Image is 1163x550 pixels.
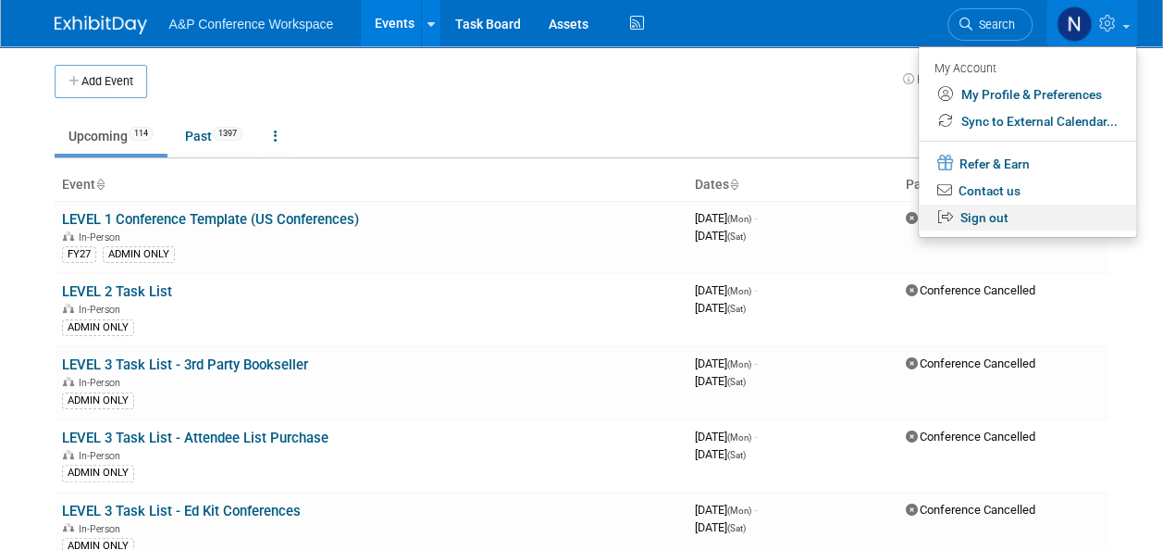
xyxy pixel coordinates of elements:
span: [DATE] [695,503,757,517]
span: - [754,503,757,517]
span: [DATE] [695,520,746,534]
a: LEVEL 3 Task List - Attendee List Purchase [62,430,328,446]
span: [DATE] [695,447,746,461]
span: (Sat) [727,523,746,533]
div: ADMIN ONLY [62,319,134,336]
span: (Sat) [727,304,746,314]
span: In-Person [79,304,126,316]
span: [DATE] [695,374,746,388]
img: In-Person Event [63,231,74,241]
span: 114 [129,127,154,141]
a: LEVEL 1 Conference Template (US Conferences) [62,211,359,228]
div: My Account [934,56,1118,79]
img: ExhibitDay [55,16,147,34]
a: LEVEL 2 Task List [62,283,172,300]
span: Conference Cancelled [906,211,1035,225]
span: - [754,356,757,370]
span: (Sat) [727,377,746,387]
a: Refer & Earn [919,149,1136,178]
img: In-Person Event [63,450,74,459]
span: 1397 [213,127,242,141]
a: Sync to External Calendar... [919,108,1136,135]
span: Search [972,18,1015,31]
div: ADMIN ONLY [62,465,134,481]
span: Conference Cancelled [906,356,1035,370]
a: Upcoming114 [55,119,167,154]
span: - [754,430,757,444]
span: (Mon) [727,506,751,516]
a: Sort by Event Name [95,177,105,192]
div: ADMIN ONLY [103,246,175,263]
span: A&P Conference Workspace [169,17,334,31]
span: (Mon) [727,432,751,443]
img: In-Person Event [63,523,74,532]
span: In-Person [79,523,126,535]
span: Conference Cancelled [906,503,1035,517]
span: Conference Cancelled [906,283,1035,297]
a: Sign out [919,205,1136,231]
span: In-Person [79,231,126,244]
span: In-Person [79,377,126,389]
span: (Sat) [727,450,746,460]
span: [DATE] [695,356,757,370]
span: (Sat) [727,231,746,242]
span: - [754,283,757,297]
a: Search [947,8,1033,41]
div: ADMIN ONLY [62,393,134,409]
a: How to sync to an external calendar... [903,72,1109,86]
a: My Profile & Preferences [919,81,1136,108]
span: (Mon) [727,359,751,369]
span: [DATE] [695,301,746,315]
th: Event [55,169,687,201]
th: Dates [687,169,898,201]
span: [DATE] [695,229,746,243]
span: (Mon) [727,214,751,224]
a: LEVEL 3 Task List - 3rd Party Bookseller [62,356,308,373]
a: Sort by Start Date [729,177,738,192]
img: In-Person Event [63,377,74,386]
span: [DATE] [695,283,757,297]
a: Past1397 [171,119,256,154]
button: Add Event [55,65,147,98]
span: [DATE] [695,430,757,444]
span: In-Person [79,450,126,462]
a: Contact us [919,178,1136,205]
span: Conference Cancelled [906,430,1035,444]
span: - [754,211,757,225]
span: [DATE] [695,211,757,225]
img: In-Person Event [63,304,74,313]
a: LEVEL 3 Task List - Ed Kit Conferences [62,503,301,519]
div: FY27 [62,246,96,263]
th: Participation [898,169,1109,201]
span: (Mon) [727,286,751,296]
img: Natalie Plahuta [1057,6,1092,42]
